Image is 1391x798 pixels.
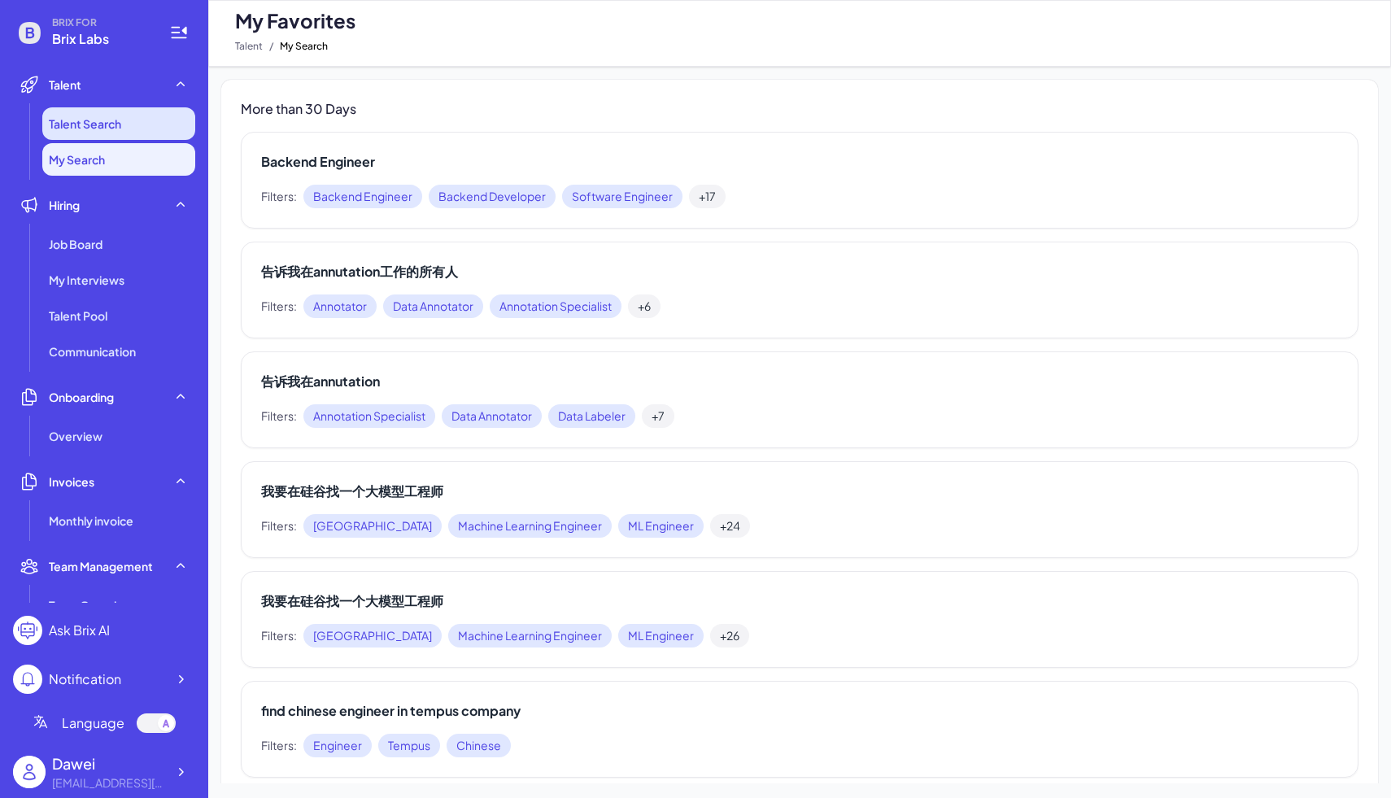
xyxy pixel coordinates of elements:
[62,713,124,733] span: Language
[52,16,150,29] span: BRIX FOR
[261,517,297,534] span: Filters:
[49,197,80,213] span: Hiring
[49,272,124,288] span: My Interviews
[447,734,511,757] span: Chinese
[52,29,150,49] span: Brix Labs
[269,37,273,56] span: /
[303,624,442,648] span: [GEOGRAPHIC_DATA]
[548,404,635,428] span: Data Labeler
[241,99,1358,119] h3: More than 30 Days
[261,627,297,644] span: Filters:
[448,624,612,648] span: Machine Learning Engineer
[303,294,377,318] span: Annotator
[13,756,46,788] img: user_logo.png
[49,116,121,132] span: Talent Search
[49,597,133,613] span: Team Overview
[429,185,556,208] span: Backend Developer
[442,404,542,428] span: Data Annotator
[448,514,612,538] span: Machine Learning Engineer
[303,734,372,757] span: Engineer
[383,294,483,318] span: Data Annotator
[689,185,726,208] span: +17
[261,701,1338,721] h2: find chinese engineer in tempus company
[49,236,102,252] span: Job Board
[378,734,440,757] span: Tempus
[303,185,422,208] span: Backend Engineer
[49,621,110,640] div: Ask Brix AI
[49,389,114,405] span: Onboarding
[49,512,133,529] span: Monthly invoice
[303,404,435,428] span: Annotation Specialist
[52,774,166,791] div: dawei@joinbrix.com
[49,76,81,93] span: Talent
[490,294,621,318] span: Annotation Specialist
[49,473,94,490] span: Invoices
[261,262,1338,281] h2: 告诉我在annutation工作的所有人
[261,737,297,754] span: Filters:
[261,152,1338,172] h2: Backend Engineer
[261,298,297,315] span: Filters:
[710,624,749,648] span: +26
[628,294,661,318] span: +6
[261,591,1338,611] h2: 我要在硅谷找一个大模型工程师
[235,7,355,33] span: My Favorites
[49,669,121,689] div: Notification
[303,514,442,538] span: [GEOGRAPHIC_DATA]
[52,752,166,774] div: Dawei
[49,558,153,574] span: Team Management
[280,37,328,56] span: My Search
[49,343,136,360] span: Communication
[261,408,297,425] span: Filters:
[49,307,107,324] span: Talent Pool
[49,151,105,168] span: My Search
[261,482,1338,501] h2: 我要在硅谷找一个大模型工程师
[562,185,682,208] span: Software Engineer
[618,624,704,648] span: ML Engineer
[618,514,704,538] span: ML Engineer
[261,188,297,205] span: Filters:
[642,404,674,428] span: +7
[49,428,102,444] span: Overview
[710,514,750,538] span: +24
[261,372,1338,391] h2: 告诉我在annutation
